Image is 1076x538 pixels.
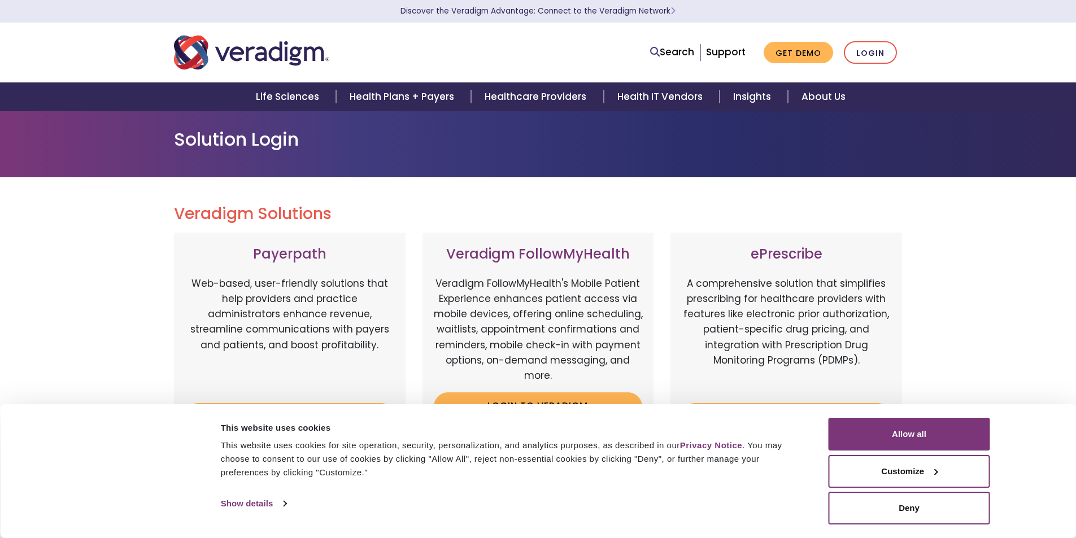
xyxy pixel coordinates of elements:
button: Deny [829,492,990,524]
a: Search [650,45,694,60]
a: Get Demo [764,42,833,64]
button: Allow all [829,418,990,450]
a: Healthcare Providers [471,82,603,111]
a: Show details [221,495,286,512]
a: Health IT Vendors [604,82,720,111]
a: Life Sciences [242,82,336,111]
h3: Veradigm FollowMyHealth [434,246,643,263]
h1: Solution Login [174,129,903,150]
span: Learn More [670,6,676,16]
a: Privacy Notice [680,440,742,450]
p: A comprehensive solution that simplifies prescribing for healthcare providers with features like ... [682,276,891,395]
a: Login [844,41,897,64]
a: Login to Veradigm FollowMyHealth [434,392,643,429]
img: Veradigm logo [174,34,329,71]
div: This website uses cookies [221,421,803,435]
h3: ePrescribe [682,246,891,263]
a: Login to Payerpath [185,403,394,429]
h3: Payerpath [185,246,394,263]
p: Web-based, user-friendly solutions that help providers and practice administrators enhance revenu... [185,276,394,395]
a: Discover the Veradigm Advantage: Connect to the Veradigm NetworkLearn More [400,6,676,16]
h2: Veradigm Solutions [174,204,903,224]
a: Login to ePrescribe [682,403,891,429]
div: This website uses cookies for site operation, security, personalization, and analytics purposes, ... [221,439,803,479]
button: Customize [829,455,990,488]
a: About Us [788,82,859,111]
a: Insights [720,82,788,111]
a: Health Plans + Payers [336,82,471,111]
a: Support [706,45,746,59]
p: Veradigm FollowMyHealth's Mobile Patient Experience enhances patient access via mobile devices, o... [434,276,643,383]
